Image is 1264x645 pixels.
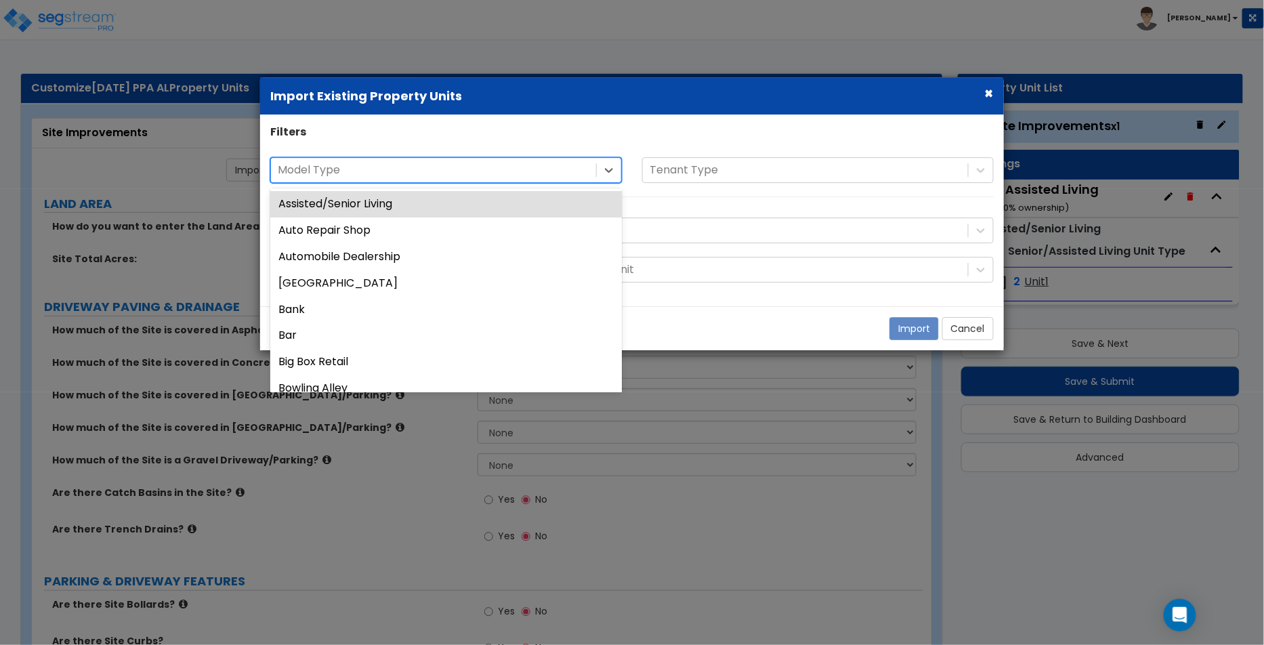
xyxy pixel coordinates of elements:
[270,191,622,217] div: Assisted/Senior Living
[1164,599,1196,631] div: Open Intercom Messenger
[985,86,994,100] button: ×
[270,323,622,350] div: Bar
[270,297,622,323] div: Bank
[889,317,939,340] button: Import
[270,349,622,375] div: Big Box Retail
[270,375,622,402] div: Bowling Alley
[942,317,994,340] button: Cancel
[270,217,622,244] div: Auto Repair Shop
[270,244,622,270] div: Automobile Dealership
[270,270,622,297] div: [GEOGRAPHIC_DATA]
[270,87,462,104] b: Import Existing Property Units
[270,125,306,141] label: Filters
